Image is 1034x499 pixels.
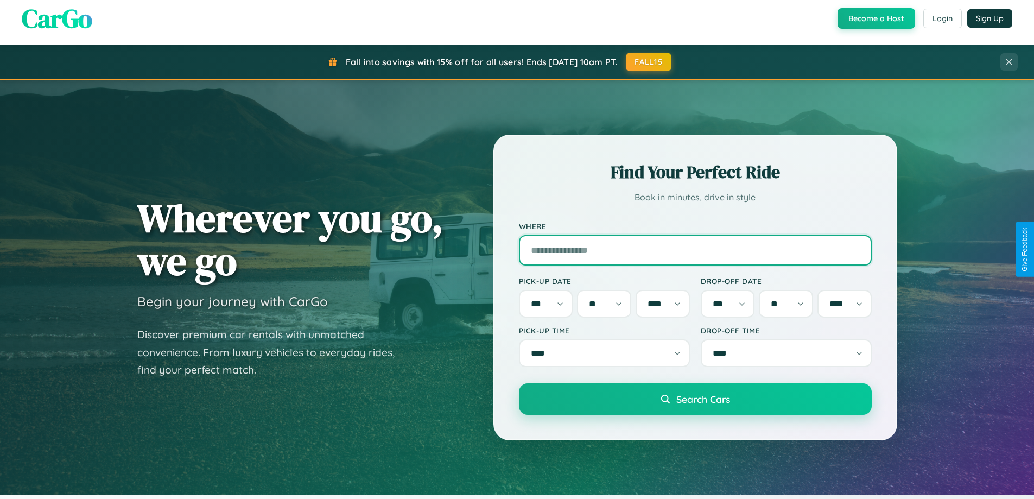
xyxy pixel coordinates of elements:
button: Search Cars [519,383,872,415]
button: Sign Up [967,9,1012,28]
button: FALL15 [626,53,671,71]
span: CarGo [22,1,92,36]
button: Login [923,9,962,28]
label: Pick-up Date [519,276,690,286]
label: Where [519,222,872,231]
button: Become a Host [838,8,915,29]
p: Discover premium car rentals with unmatched convenience. From luxury vehicles to everyday rides, ... [137,326,409,379]
p: Book in minutes, drive in style [519,190,872,205]
div: Give Feedback [1021,228,1029,271]
label: Pick-up Time [519,326,690,335]
label: Drop-off Time [701,326,872,335]
span: Search Cars [676,393,730,405]
span: Fall into savings with 15% off for all users! Ends [DATE] 10am PT. [346,56,618,67]
label: Drop-off Date [701,276,872,286]
h2: Find Your Perfect Ride [519,160,872,184]
h1: Wherever you go, we go [137,197,443,282]
h3: Begin your journey with CarGo [137,293,328,309]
